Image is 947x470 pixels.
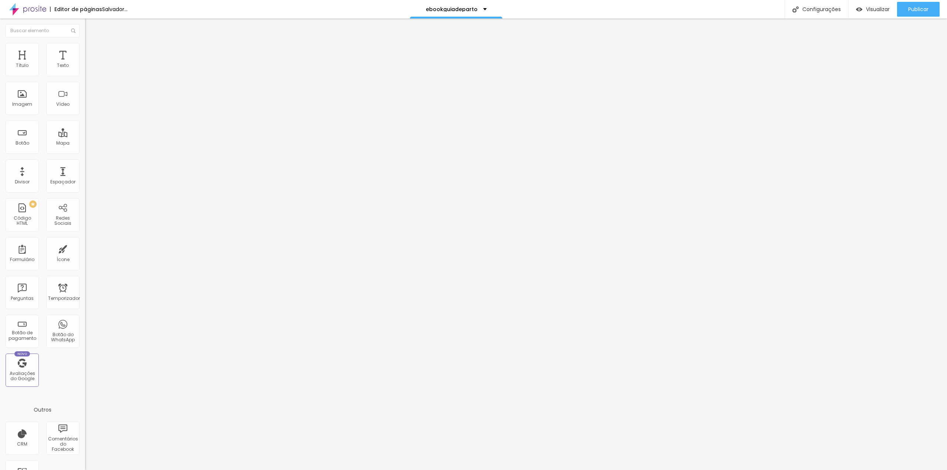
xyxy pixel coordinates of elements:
font: Editor de páginas [54,6,102,13]
font: Avaliações do Google [10,370,35,382]
font: Comentários do Facebook [48,436,78,453]
font: Vídeo [56,101,70,107]
input: Buscar elemento [6,24,80,37]
font: ebookguiadeparto [426,6,478,13]
font: Perguntas [11,295,34,301]
font: Título [16,62,28,68]
font: Botão de pagamento [9,329,36,341]
font: Formulário [10,256,34,263]
font: Imagem [12,101,32,107]
button: Visualizar [849,2,897,17]
font: Configurações [802,6,841,13]
font: Ícone [57,256,70,263]
font: CRM [17,441,27,447]
font: Código HTML [14,215,31,226]
font: Botão do WhatsApp [51,331,75,343]
font: Espaçador [50,179,75,185]
button: Publicar [897,2,940,17]
font: Mapa [56,140,70,146]
font: Publicar [908,6,929,13]
font: Divisor [15,179,30,185]
font: Salvador... [102,6,128,13]
img: view-1.svg [856,6,862,13]
font: Visualizar [866,6,890,13]
font: Novo [17,352,27,356]
img: Ícone [792,6,799,13]
font: Texto [57,62,69,68]
font: Botão [16,140,29,146]
img: Ícone [71,28,75,33]
font: Outros [34,406,51,413]
font: Temporizador [48,295,80,301]
font: Redes Sociais [54,215,71,226]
